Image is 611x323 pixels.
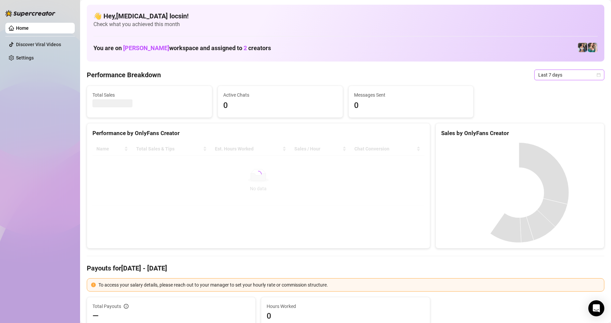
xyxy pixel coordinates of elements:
[92,311,99,321] span: —
[267,311,424,321] span: 0
[244,44,247,51] span: 2
[5,10,55,17] img: logo-BBDzfeDw.svg
[87,70,161,80] h4: Performance Breakdown
[16,42,61,47] a: Discover Viral Videos
[441,129,599,138] div: Sales by OnlyFans Creator
[588,300,604,316] div: Open Intercom Messenger
[538,70,600,80] span: Last 7 days
[92,303,121,310] span: Total Payouts
[93,11,598,21] h4: 👋 Hey, [MEDICAL_DATA] locsin !
[124,304,128,309] span: info-circle
[16,55,34,61] a: Settings
[354,99,468,112] span: 0
[93,44,271,52] h1: You are on workspace and assigned to creators
[123,44,169,51] span: [PERSON_NAME]
[223,91,337,99] span: Active Chats
[354,91,468,99] span: Messages Sent
[597,73,601,77] span: calendar
[87,263,604,273] h4: Payouts for [DATE] - [DATE]
[91,283,96,287] span: exclamation-circle
[92,129,424,138] div: Performance by OnlyFans Creator
[578,43,587,52] img: Katy
[588,43,597,52] img: Zaddy
[16,25,29,31] a: Home
[223,99,337,112] span: 0
[98,281,600,289] div: To access your salary details, please reach out to your manager to set your hourly rate or commis...
[254,170,263,179] span: loading
[92,91,207,99] span: Total Sales
[267,303,424,310] span: Hours Worked
[93,21,598,28] span: Check what you achieved this month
